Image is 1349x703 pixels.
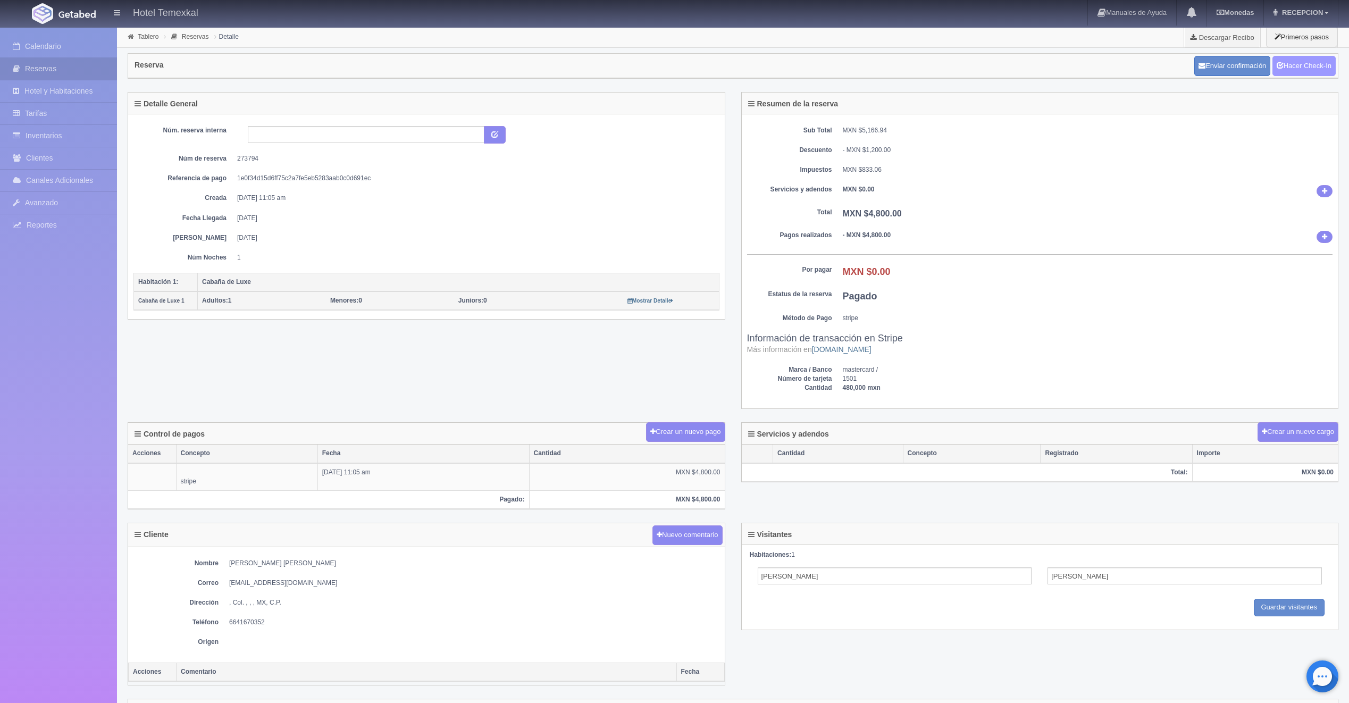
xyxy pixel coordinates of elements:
[747,126,832,135] dt: Sub Total
[812,345,872,354] a: [DOMAIN_NAME]
[750,550,1330,559] div: 1
[843,314,1333,323] dd: stripe
[330,297,358,304] strong: Menores:
[843,126,1333,135] dd: MXN $5,166.94
[903,445,1041,463] th: Concepto
[843,266,891,277] b: MXN $0.00
[1254,599,1325,616] input: Guardar visitantes
[1266,27,1337,47] button: Primeros pasos
[237,154,711,163] dd: 273794
[135,531,169,539] h4: Cliente
[141,154,227,163] dt: Núm de reserva
[202,297,231,304] span: 1
[1184,27,1260,48] a: Descargar Recibo
[747,290,832,299] dt: Estatus de la reserva
[627,297,674,304] a: Mostrar Detalle
[237,253,711,262] dd: 1
[141,126,227,135] dt: Núm. reserva interna
[133,5,198,19] h4: Hotel Temexkal
[237,174,711,183] dd: 1e0f34d15d6ff75c2a7fe5eb5283aab0c0d691ec
[141,253,227,262] dt: Núm Noches
[529,490,725,508] th: MXN $4,800.00
[141,174,227,183] dt: Referencia de pago
[32,3,53,24] img: Getabed
[529,445,725,463] th: Cantidad
[627,298,674,304] small: Mostrar Detalle
[843,374,1333,383] dd: 1501
[141,214,227,223] dt: Fecha Llegada
[843,186,875,193] b: MXN $0.00
[229,618,719,627] dd: 6641670352
[747,265,832,274] dt: Por pagar
[58,10,96,18] img: Getabed
[229,598,719,607] dd: , Col. , , , MX, C.P.
[135,430,205,438] h4: Control de pagos
[1272,56,1336,76] a: Hacer Check-In
[129,663,177,682] th: Acciones
[1279,9,1323,16] span: RECEPCION
[843,209,902,218] b: MXN $4,800.00
[202,297,228,304] strong: Adultos:
[758,567,1032,584] input: Nombre del Adulto
[843,165,1333,174] dd: MXN $833.06
[843,384,881,391] b: 480,000 mxn
[1048,567,1322,584] input: Apellidos del Adulto
[133,638,219,647] dt: Origen
[747,333,1333,355] h3: Información de transacción en Stripe
[843,231,891,239] b: - MXN $4,800.00
[747,365,832,374] dt: Marca / Banco
[133,559,219,568] dt: Nombre
[742,463,1193,482] th: Total:
[843,146,1333,155] div: - MXN $1,200.00
[138,298,185,304] small: Cabaña de Luxe 1
[330,297,362,304] span: 0
[229,579,719,588] dd: [EMAIL_ADDRESS][DOMAIN_NAME]
[652,525,723,545] button: Nuevo comentario
[317,463,529,491] td: [DATE] 11:05 am
[133,579,219,588] dt: Correo
[138,278,178,286] b: Habitación 1:
[747,231,832,240] dt: Pagos realizados
[747,345,872,354] small: Más información en
[237,233,711,242] dd: [DATE]
[141,194,227,203] dt: Creada
[133,618,219,627] dt: Teléfono
[229,559,719,568] dd: [PERSON_NAME] [PERSON_NAME]
[458,297,483,304] strong: Juniors:
[176,463,317,491] td: stripe
[138,33,158,40] a: Tablero
[198,273,719,291] th: Cabaña de Luxe
[747,146,832,155] dt: Descuento
[182,33,209,40] a: Reservas
[133,598,219,607] dt: Dirección
[1192,445,1338,463] th: Importe
[176,445,317,463] th: Concepto
[676,663,724,682] th: Fecha
[843,291,877,302] b: Pagado
[141,233,227,242] dt: [PERSON_NAME]
[750,551,792,558] strong: Habitaciones:
[747,185,832,194] dt: Servicios y adendos
[135,61,164,69] h4: Reserva
[747,374,832,383] dt: Número de tarjeta
[747,314,832,323] dt: Método de Pago
[317,445,529,463] th: Fecha
[1194,56,1270,76] button: Enviar confirmación
[747,383,832,392] dt: Cantidad
[237,194,711,203] dd: [DATE] 11:05 am
[1217,9,1254,16] b: Monedas
[1041,445,1192,463] th: Registrado
[1258,422,1338,442] button: Crear un nuevo cargo
[212,31,241,41] li: Detalle
[646,422,725,442] button: Crear un nuevo pago
[843,365,1333,374] dd: mastercard /
[128,490,529,508] th: Pagado:
[747,165,832,174] dt: Impuestos
[128,445,176,463] th: Acciones
[773,445,903,463] th: Cantidad
[747,208,832,217] dt: Total
[748,100,839,108] h4: Resumen de la reserva
[748,430,829,438] h4: Servicios y adendos
[748,531,792,539] h4: Visitantes
[529,463,725,491] td: MXN $4,800.00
